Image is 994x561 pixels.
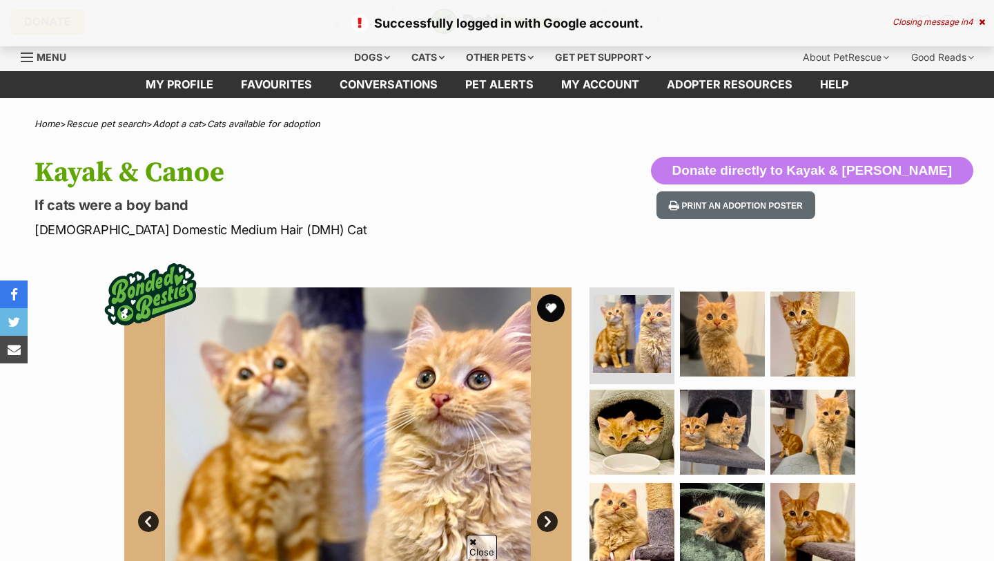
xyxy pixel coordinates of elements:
div: Cats [402,44,454,71]
span: Menu [37,51,66,63]
a: conversations [326,71,451,98]
div: About PetRescue [793,44,899,71]
div: Good Reads [902,44,984,71]
div: Dogs [344,44,400,71]
img: Photo of Kayak & Canoe [680,292,765,377]
img: Photo of Kayak & Canoe [680,390,765,475]
a: Next [537,511,558,532]
img: bonded besties [95,239,206,350]
img: Photo of Kayak & Canoe [589,390,674,475]
a: Pet alerts [451,71,547,98]
div: Get pet support [545,44,661,71]
a: Cats available for adoption [207,118,320,129]
h1: Kayak & Canoe [35,157,606,189]
button: favourite [537,294,565,322]
div: Other pets [456,44,543,71]
a: My profile [132,71,227,98]
span: 4 [968,17,973,27]
p: Successfully logged in with Google account. [14,14,980,32]
img: Photo of Kayak & Canoe [770,390,855,475]
a: Home [35,118,60,129]
a: Adopter resources [653,71,806,98]
a: Favourites [227,71,326,98]
a: Help [806,71,862,98]
img: Photo of Kayak & Canoe [770,292,855,377]
a: Prev [138,511,159,532]
p: If cats were a boy band [35,196,606,215]
button: Print an adoption poster [656,191,815,220]
div: Closing message in [893,17,985,27]
button: Donate directly to Kayak & [PERSON_NAME] [651,157,973,184]
a: Rescue pet search [66,118,146,129]
a: My account [547,71,653,98]
p: [DEMOGRAPHIC_DATA] Domestic Medium Hair (DMH) Cat [35,220,606,239]
span: Close [467,535,497,559]
img: Photo of Kayak & Canoe [593,295,671,373]
a: Menu [21,44,76,68]
a: Adopt a cat [153,118,201,129]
